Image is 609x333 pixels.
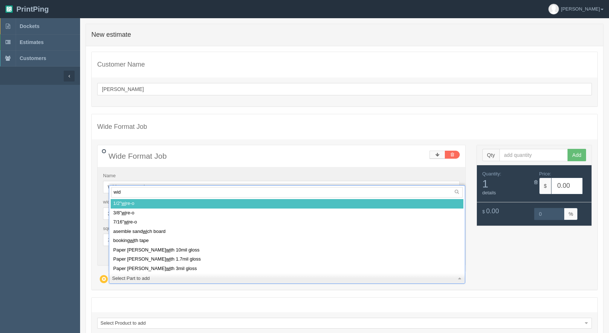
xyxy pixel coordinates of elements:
div: 7/16" re-o [111,218,463,227]
span: wi [166,247,170,253]
span: wi [122,201,126,206]
div: asemble sand ch board [111,227,463,237]
div: Paper [PERSON_NAME] th 3mil gloss [111,264,463,274]
div: booking th tape [111,236,463,246]
div: Paper [PERSON_NAME] th 1.7mil gloss [111,255,463,264]
span: wi [143,229,147,234]
span: wi [166,266,170,271]
span: wi [166,256,170,262]
div: 1/2" re-o [111,199,463,209]
div: 3/8" re-o [111,209,463,218]
div: Paper [PERSON_NAME] th 10mil gloss [111,246,463,255]
span: wi [122,210,126,215]
span: wi [124,219,128,225]
span: wi [130,238,134,243]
